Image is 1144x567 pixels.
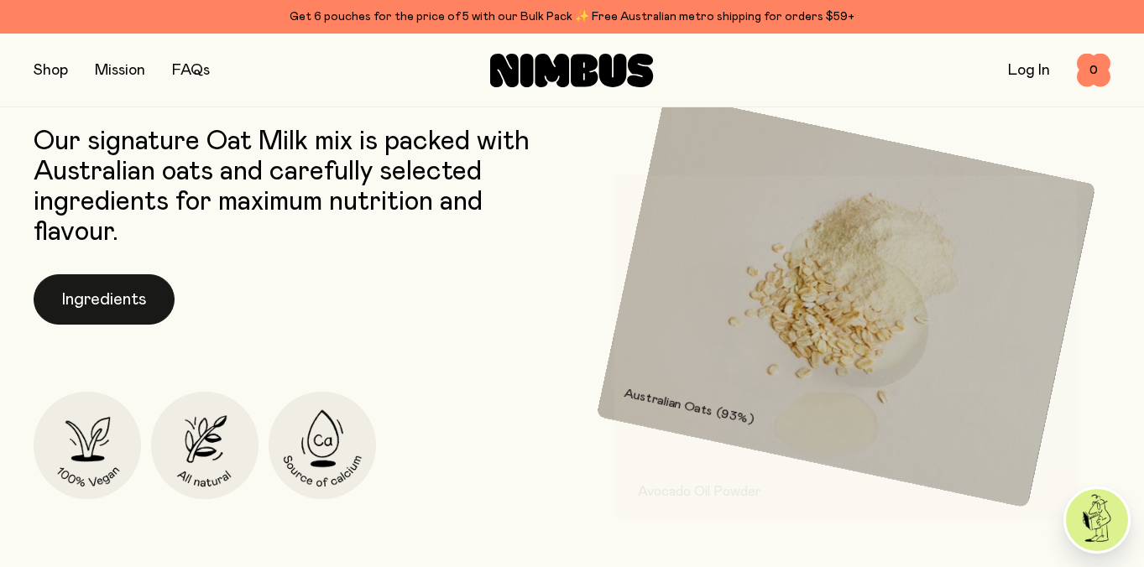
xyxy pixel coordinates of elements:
div: Get 6 pouches for the price of 5 with our Bulk Pack ✨ Free Australian metro shipping for orders $59+ [34,7,1110,27]
a: FAQs [172,63,210,78]
img: agent [1066,489,1128,551]
button: Ingredients [34,274,175,325]
img: Avocado and avocado oil [614,174,1078,522]
p: Our signature Oat Milk mix is packed with Australian oats and carefully selected ingredients for ... [34,127,564,247]
p: Avocado Oil Powder [638,481,1054,502]
button: 0 [1077,54,1110,87]
a: Log In [1008,63,1050,78]
a: Mission [95,63,145,78]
